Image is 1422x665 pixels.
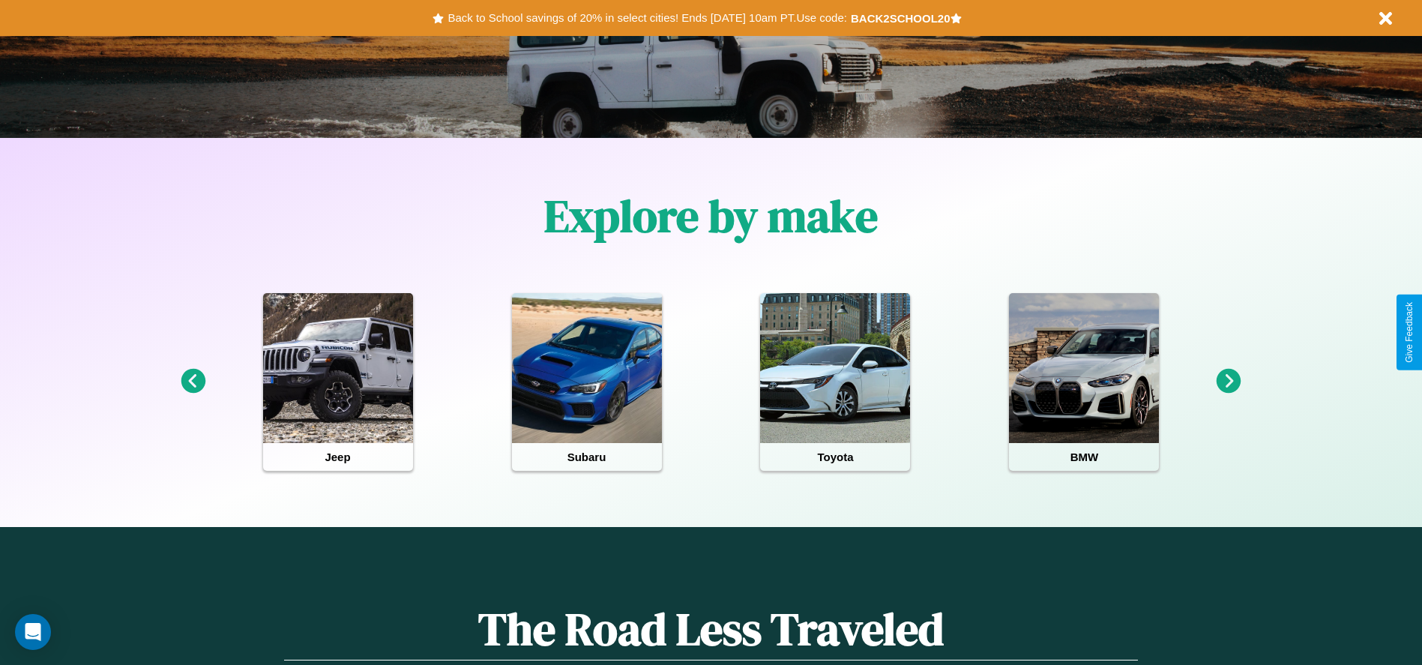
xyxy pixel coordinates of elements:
h4: Toyota [760,443,910,471]
div: Open Intercom Messenger [15,614,51,650]
h4: BMW [1009,443,1159,471]
div: Give Feedback [1404,302,1415,363]
h1: Explore by make [544,185,878,247]
b: BACK2SCHOOL20 [851,12,950,25]
h4: Subaru [512,443,662,471]
button: Back to School savings of 20% in select cities! Ends [DATE] 10am PT.Use code: [444,7,850,28]
h1: The Road Less Traveled [284,598,1137,661]
h4: Jeep [263,443,413,471]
